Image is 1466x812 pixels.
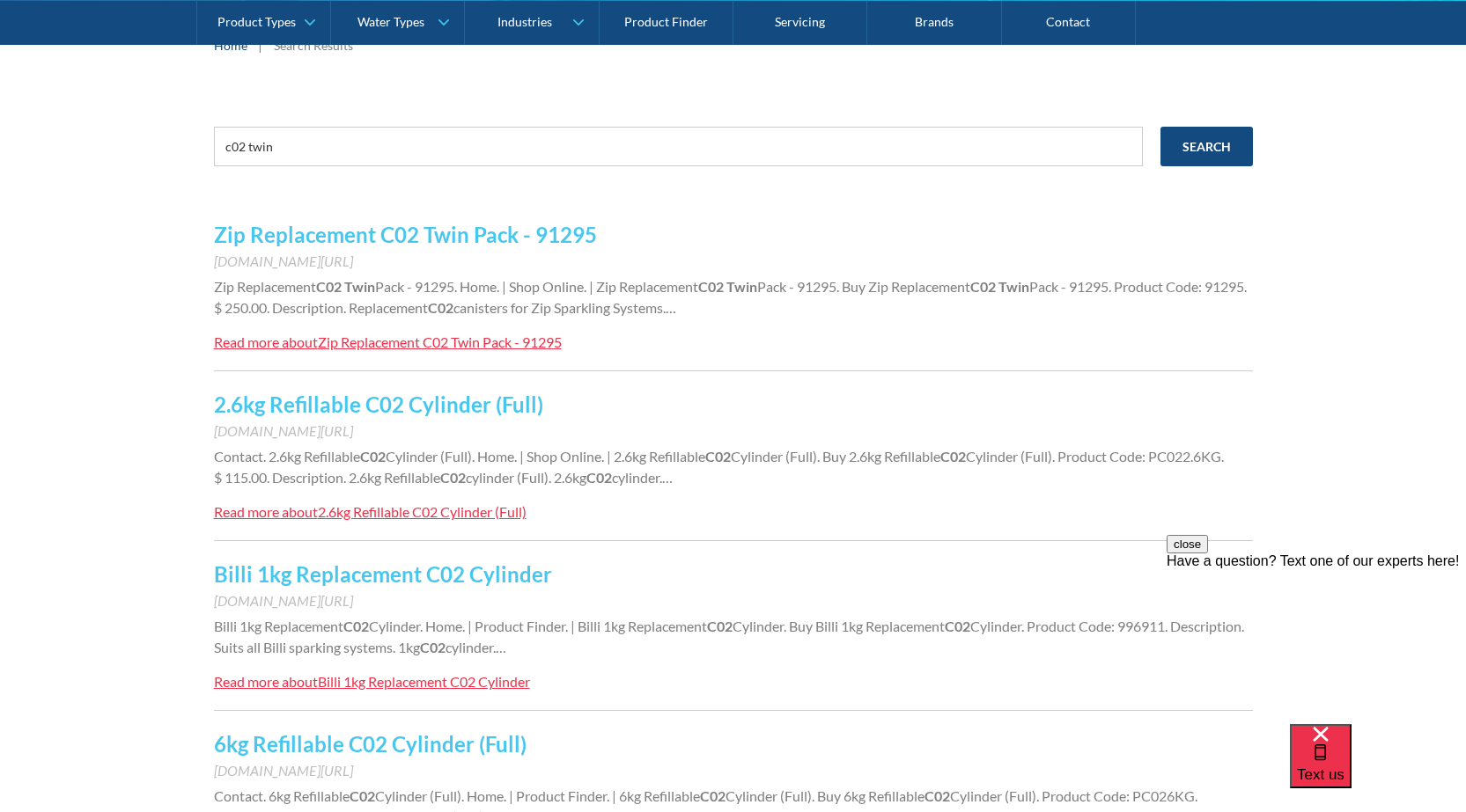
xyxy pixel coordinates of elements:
span: Cylinder (Full). Product Code: PC022.6KG. $ 115.00. Description. 2.6kg Refillable [214,448,1224,486]
strong: C02 [350,787,375,804]
span: … [666,299,676,316]
span: Contact. 6kg Refillable [214,787,350,804]
input: Search [1160,127,1253,166]
span: … [662,469,673,486]
a: Home [214,36,247,55]
div: Billi 1kg Replacement C02 Cylinder [318,673,530,690]
a: Zip Replacement C02 Twin Pack - 91295 [214,222,597,247]
strong: C02 [970,278,996,295]
strong: C02 [440,469,466,486]
strong: C02 [698,278,724,295]
div: [DOMAIN_NAME][URL] [214,251,1253,272]
span: cylinder (Full). 2.6kg [466,469,586,486]
a: Read more aboutBilli 1kg Replacement C02 Cylinder [214,671,530,692]
div: [DOMAIN_NAME][URL] [214,421,1253,442]
span: Pack - 91295. Product Code: 91295. $ 250.00. Description. Replacement [214,278,1247,316]
div: 2.6kg Refillable C02 Cylinder (Full) [318,503,527,520]
span: Cylinder (Full). Buy 6kg Refillable [726,787,925,804]
div: Read more about [214,673,318,690]
span: Cylinder. Product Code: 996911. Description. Suits all Billi sparking systems. 1kg [214,618,1244,655]
strong: Twin [726,278,757,295]
span: Contact. 2.6kg Refillable [214,448,360,465]
div: Search Results [274,36,353,55]
strong: C02 [707,618,733,634]
strong: C02 [586,469,612,486]
strong: C02 [945,618,970,634]
div: Zip Replacement C02 Twin Pack - 91295 [318,333,562,350]
div: Industries [497,14,552,29]
strong: C02 [343,618,369,634]
strong: Twin [344,278,375,295]
span: Cylinder (Full). Buy 2.6kg Refillable [731,448,940,465]
span: … [496,639,506,655]
input: e.g. chilled water cooler [214,127,1143,166]
div: Product Types [217,14,296,29]
div: Read more about [214,333,318,350]
iframe: podium webchat widget bubble [1290,724,1466,812]
span: Pack - 91295. Buy Zip Replacement [757,278,970,295]
a: Billi 1kg Replacement C02 Cylinder [214,561,552,587]
strong: Twin [998,278,1029,295]
strong: C02 [360,448,386,465]
a: 2.6kg Refillable C02 Cylinder (Full) [214,391,543,417]
strong: C02 [925,787,950,804]
span: Cylinder. Home. | Product Finder. | Billi 1kg Replacement [369,618,707,634]
a: Read more aboutZip Replacement C02 Twin Pack - 91295 [214,332,562,353]
span: Cylinder (Full). Home. | Shop Online. | 2.6kg Refillable [386,448,705,465]
span: Zip Replacement [214,278,316,295]
strong: C02 [700,787,726,804]
strong: C02 [705,448,731,465]
span: Cylinder. Buy Billi 1kg Replacement [733,618,945,634]
strong: C02 [420,639,446,655]
div: [DOMAIN_NAME][URL] [214,760,1253,781]
span: canisters for Zip Sparkling Systems. [453,299,666,316]
strong: C02 [316,278,342,295]
strong: C02 [428,299,453,316]
div: Read more about [214,503,318,520]
span: cylinder. [612,469,662,486]
div: Water Types [357,14,424,29]
span: Pack - 91295. Home. | Shop Online. | Zip Replacement [375,278,698,295]
div: [DOMAIN_NAME][URL] [214,590,1253,611]
span: Billi 1kg Replacement [214,618,343,634]
a: 6kg Refillable C02 Cylinder (Full) [214,731,527,757]
span: cylinder. [446,639,496,655]
iframe: podium webchat widget prompt [1167,535,1466,746]
span: Cylinder (Full). Home. | Product Finder. | 6kg Refillable [375,787,700,804]
strong: C02 [940,448,966,465]
div: | [256,34,265,55]
a: Read more about2.6kg Refillable C02 Cylinder (Full) [214,501,527,523]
